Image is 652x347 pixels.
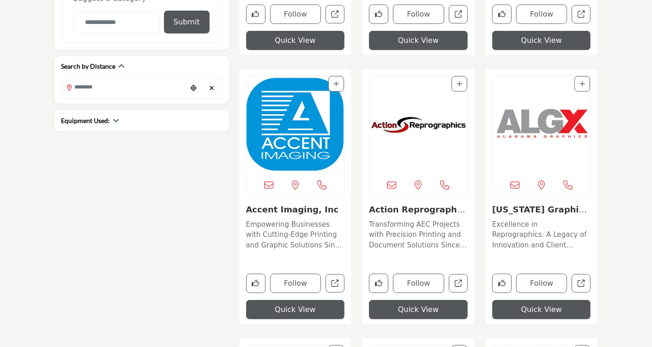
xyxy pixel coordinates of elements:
[246,205,339,214] a: Accent Imaging, Inc
[270,274,321,293] button: Follow
[369,274,388,293] button: Like company
[492,5,512,24] button: Like company
[246,205,345,215] h3: Accent Imaging, Inc
[246,5,266,24] button: Like company
[572,274,591,293] a: Open alabama-graphics-engineering-supply-inc in new tab
[449,5,468,24] a: Open a-e-reprographics-inc-va in new tab
[62,78,187,96] input: Search Location
[492,205,591,215] h3: Alabama Graphics & Engineering Supply, Inc.
[516,274,567,293] button: Follow
[393,274,444,293] button: Follow
[73,12,159,33] input: Category Name
[369,5,388,24] button: Like company
[187,78,200,98] div: Choose your current location
[393,5,444,24] button: Follow
[493,76,591,173] a: Open Listing in new tab
[492,205,589,224] a: [US_STATE] Graphics & E...
[492,219,591,251] p: Excellence in Reprographics: A Legacy of Innovation and Client Satisfaction Founded in [DATE], th...
[205,78,219,98] div: Clear search location
[246,31,345,50] button: Quick View
[369,205,468,215] h3: Action Reprographics
[516,5,567,24] button: Follow
[247,76,344,173] img: Accent Imaging, Inc
[246,274,266,293] button: Like company
[369,76,467,173] img: Action Reprographics
[492,217,591,251] a: Excellence in Reprographics: A Legacy of Innovation and Client Satisfaction Founded in [DATE], th...
[246,300,345,319] button: Quick View
[369,300,468,319] button: Quick View
[492,300,591,319] button: Quick View
[246,217,345,251] a: Empowering Businesses with Cutting-Edge Printing and Graphic Solutions Since [DATE] Founded in [D...
[333,80,339,88] a: Add To List
[492,274,512,293] button: Like company
[449,274,468,293] a: Open action-reprographics in new tab
[580,80,585,88] a: Add To List
[369,76,467,173] a: Open Listing in new tab
[493,76,591,173] img: Alabama Graphics & Engineering Supply, Inc.
[369,217,468,251] a: Transforming AEC Projects with Precision Printing and Document Solutions Since [DATE]. Since [DAT...
[247,76,344,173] a: Open Listing in new tab
[492,31,591,50] button: Quick View
[164,11,210,34] button: Submit
[246,219,345,251] p: Empowering Businesses with Cutting-Edge Printing and Graphic Solutions Since [DATE] Founded in [D...
[61,62,116,71] h2: Search by Distance
[369,205,465,224] a: Action Reprographics...
[61,116,110,125] h2: Equipment Used:
[326,274,344,293] a: Open accent-imaging-inc in new tab
[369,31,468,50] button: Quick View
[572,5,591,24] a: Open abc-blueprints in new tab
[270,5,321,24] button: Follow
[326,5,344,24] a: Open a-e-reprographics-az in new tab
[457,80,462,88] a: Add To List
[369,219,468,251] p: Transforming AEC Projects with Precision Printing and Document Solutions Since [DATE]. Since [DAT...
